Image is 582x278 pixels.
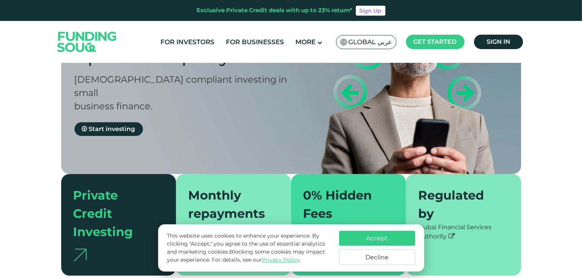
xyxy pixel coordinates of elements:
[414,38,457,45] span: Get started
[303,223,394,241] div: The return you see is what you get
[339,231,415,246] button: Accept
[212,256,301,263] span: For details, see our .
[418,186,500,223] div: Regulated by
[487,38,510,45] span: Sign in
[339,249,415,265] button: Decline
[418,223,509,241] div: Dubai Financial Services Authority
[224,36,286,48] a: For Businesses
[89,125,135,133] span: Start investing
[188,223,279,241] div: and short investment horizons
[50,23,124,61] img: Logo
[75,122,143,136] a: Start investing
[75,74,287,112] span: [DEMOGRAPHIC_DATA] compliant investing in small business finance.
[73,249,87,261] img: arrow
[340,39,347,45] img: SA Flag
[159,36,216,48] a: For Investors
[188,186,270,223] div: Monthly repayments
[167,248,325,263] span: Blocking some cookies may impact your experience.
[262,256,300,263] a: Privacy Policy
[295,38,316,46] span: More
[356,6,385,16] a: Sign Up
[474,35,523,49] a: Sign in
[197,6,353,15] div: Exclusive Private Credit deals with up to 23% return*
[73,186,155,241] div: Private Credit Investing
[167,232,331,264] p: This website uses cookies to enhance your experience. By clicking "Accept," you agree to the use ...
[303,186,385,223] div: 0% Hidden Fees
[349,38,392,46] span: Global عربي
